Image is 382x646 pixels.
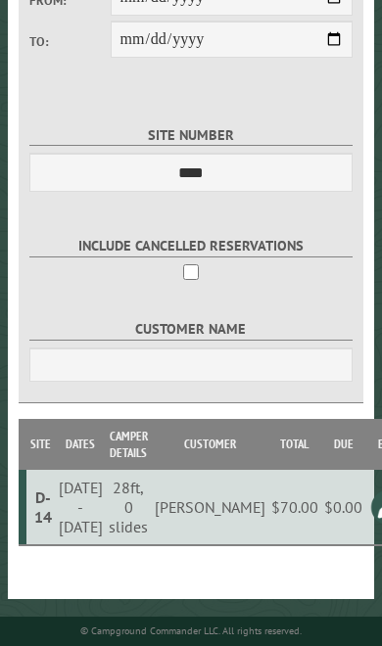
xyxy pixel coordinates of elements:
[29,32,110,51] label: To:
[55,419,105,470] th: Dates
[59,478,103,536] div: [DATE] - [DATE]
[34,487,52,527] div: D-14
[268,419,321,470] th: Total
[151,470,267,545] td: [PERSON_NAME]
[80,624,302,637] small: © Campground Commander LLC. All rights reserved.
[321,470,365,545] td: $0.00
[29,235,353,257] label: Include Cancelled Reservations
[151,419,267,470] th: Customer
[106,470,152,545] td: 28ft, 0 slides
[29,124,353,147] label: Site Number
[29,318,353,341] label: Customer Name
[268,470,321,545] td: $70.00
[321,419,365,470] th: Due
[26,419,55,470] th: Site
[106,419,152,470] th: Camper Details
